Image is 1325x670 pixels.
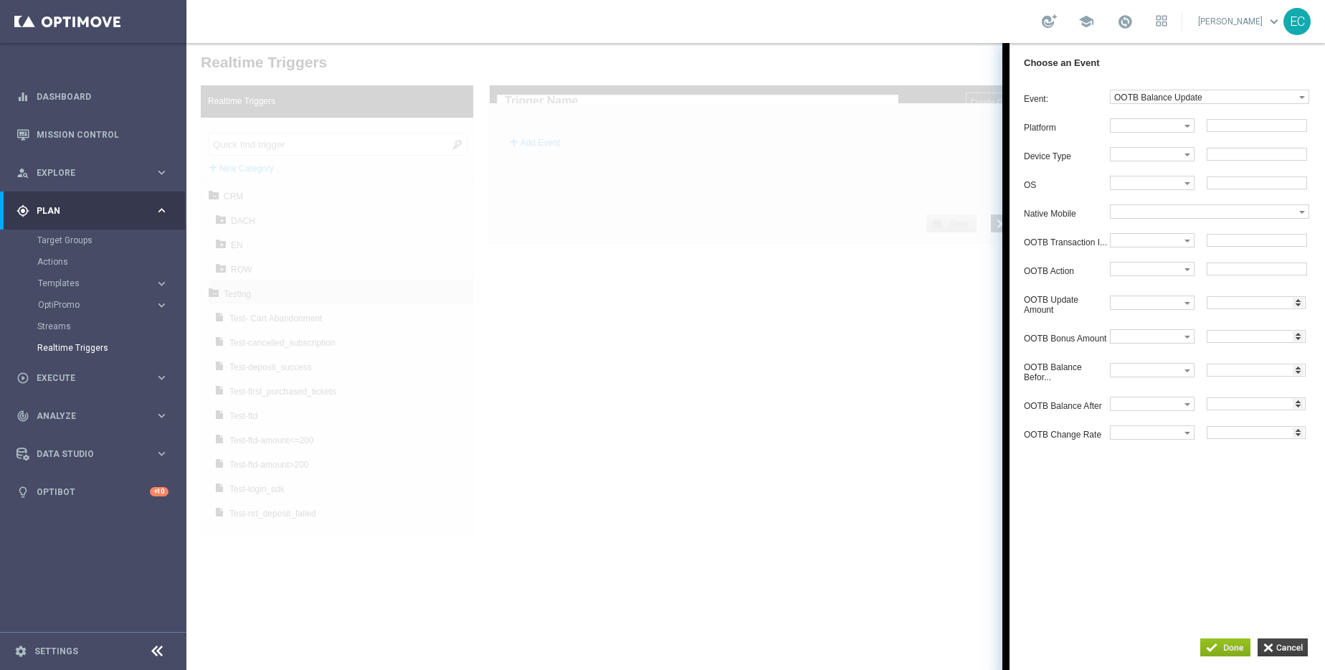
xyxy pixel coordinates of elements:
button: gps_fixed Plan keyboard_arrow_right [16,205,169,217]
label: OOTB Balance After [837,358,923,368]
label: OOTB Balance Update [924,47,1113,60]
div: Actions [37,251,185,273]
i: gps_fixed [16,204,29,217]
div: EC [1283,8,1311,35]
a: Dashboard [37,77,168,115]
label: OOTB Balance Before [837,319,923,339]
i: track_changes [16,410,29,423]
button: equalizer Dashboard [16,91,169,103]
div: OptiPromo [38,301,155,309]
label: Device Type [837,108,923,118]
div: Plan [16,204,155,217]
i: lightbulb [16,486,29,499]
span: keyboard_arrow_down [1266,14,1282,29]
label: OOTB Update Amount [837,252,923,272]
i: equalizer [16,90,29,103]
span: Plan [37,207,155,215]
div: Templates [38,279,155,288]
div: Optibot [16,473,168,511]
span: Analyze [37,412,155,420]
i: keyboard_arrow_right [155,409,168,423]
div: +10 [150,487,168,496]
label: OOTB Bonus Amount [837,291,923,301]
div: Data Studio [16,448,155,461]
label: Choose an Event [837,14,913,25]
div: Analyze [16,410,155,423]
label: OOTB Transaction ID [837,194,923,204]
a: Streams [37,321,149,332]
button: person_search Explore keyboard_arrow_right [16,167,169,179]
i: play_circle_outline [16,372,29,384]
span: Event: [837,51,862,61]
i: keyboard_arrow_right [155,204,168,217]
div: Dashboard [16,77,168,115]
span: Execute [37,374,155,382]
a: Realtime Triggers [37,342,149,354]
span: school [1078,14,1094,29]
div: Templates [37,273,185,294]
div: OptiPromo [37,294,185,316]
div: Target Groups [37,230,185,251]
i: keyboard_arrow_right [155,166,168,179]
span: Explore [37,169,155,177]
button: lightbulb Optibot +10 [16,486,169,498]
i: keyboard_arrow_right [155,298,168,312]
button: Data Studio keyboard_arrow_right [16,448,169,460]
label: OS [837,137,923,147]
span: OptiPromo [38,301,141,309]
i: keyboard_arrow_right [155,277,168,291]
i: person_search [16,166,29,179]
label: OOTB Action [837,223,923,233]
div: Realtime Triggers [37,337,185,359]
a: Settings [34,647,78,656]
button: track_changes Analyze keyboard_arrow_right [16,410,169,422]
a: Target Groups [37,235,149,246]
button: Templates keyboard_arrow_right [37,278,169,289]
a: Actions [37,256,149,268]
a: Mission Control [37,115,168,154]
a: [PERSON_NAME]keyboard_arrow_down [1197,11,1283,32]
i: settings [14,645,27,658]
i: keyboard_arrow_right [155,371,168,384]
button: OptiPromo keyboard_arrow_right [37,299,169,311]
button: Mission Control [16,129,169,141]
label: Platform [837,80,923,90]
span: Data Studio [37,450,155,458]
div: Streams [37,316,185,337]
button: play_circle_outline Execute keyboard_arrow_right [16,372,169,384]
i: keyboard_arrow_right [155,447,168,461]
span: Templates [38,279,141,288]
div: Mission Control [16,115,168,154]
div: Execute [16,372,155,384]
a: Optibot [37,473,150,511]
div: Explore [16,166,155,179]
label: Native Mobile [837,166,923,176]
label: OOTB Change Rate [837,387,923,397]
